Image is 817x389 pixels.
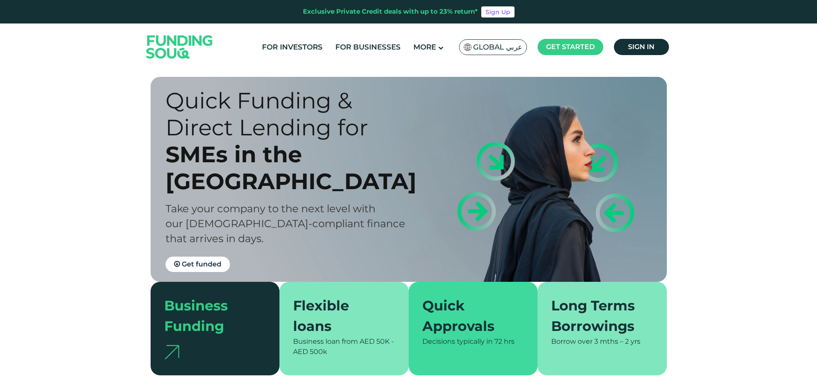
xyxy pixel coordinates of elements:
[481,6,515,18] a: Sign Up
[138,25,221,68] img: Logo
[628,43,654,51] span: Sign in
[494,337,515,345] span: 72 hrs
[614,39,669,55] a: Sign in
[293,295,385,336] div: Flexible loans
[413,43,436,51] span: More
[422,295,514,336] div: Quick Approvals
[464,44,471,51] img: SA Flag
[293,337,358,345] span: Business loan from
[333,40,403,54] a: For Businesses
[166,202,405,245] span: Take your company to the next level with our [DEMOGRAPHIC_DATA]-compliant finance that arrives in...
[166,257,230,272] a: Get funded
[164,295,256,336] div: Business Funding
[260,40,325,54] a: For Investors
[551,337,593,345] span: Borrow over
[166,87,424,141] div: Quick Funding & Direct Lending for
[473,42,522,52] span: Global عربي
[303,7,478,17] div: Exclusive Private Credit deals with up to 23% return*
[182,260,221,268] span: Get funded
[551,295,643,336] div: Long Terms Borrowings
[164,345,179,359] img: arrow
[546,43,595,51] span: Get started
[594,337,640,345] span: 3 mths – 2 yrs
[166,141,424,195] div: SMEs in the [GEOGRAPHIC_DATA]
[422,337,493,345] span: Decisions typically in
